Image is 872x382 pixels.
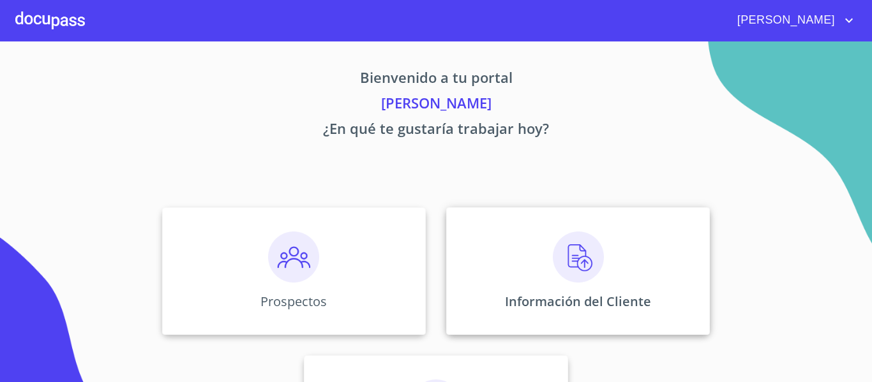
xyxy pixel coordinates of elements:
button: account of current user [728,10,857,31]
p: ¿En qué te gustaría trabajar hoy? [43,118,829,143]
p: Información del Cliente [505,293,651,310]
img: prospectos.png [268,231,319,283]
p: [PERSON_NAME] [43,92,829,118]
p: Prospectos [260,293,327,310]
p: Bienvenido a tu portal [43,67,829,92]
span: [PERSON_NAME] [728,10,841,31]
img: carga.png [553,231,604,283]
